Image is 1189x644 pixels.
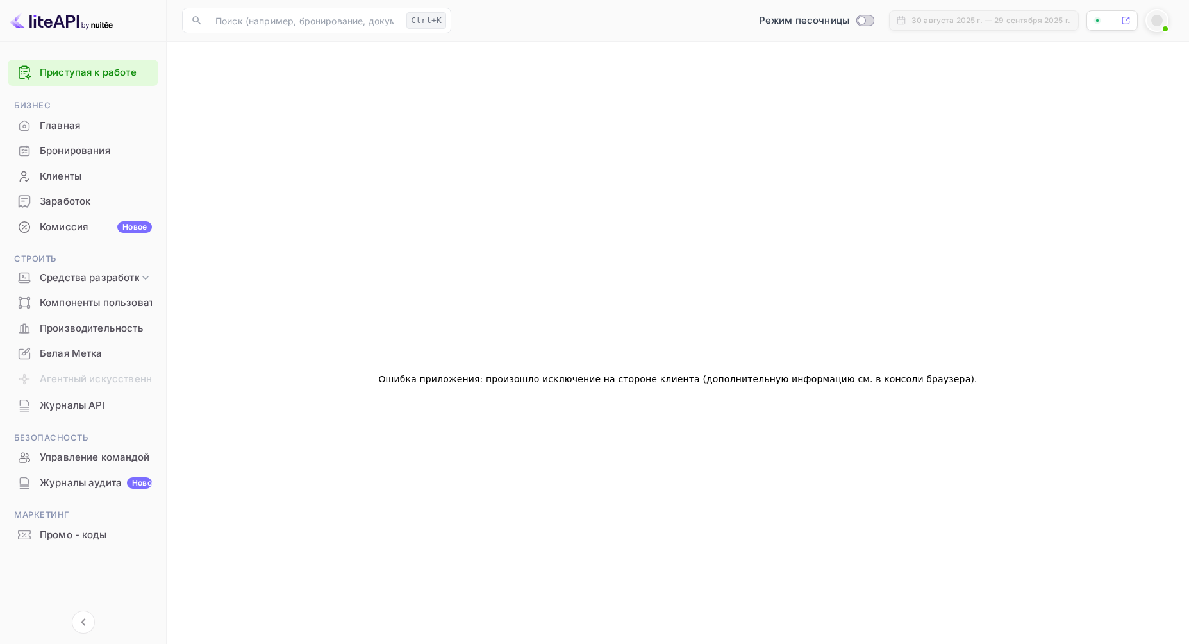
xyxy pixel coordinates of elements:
[40,321,144,336] ya-tr-span: Производительность
[10,10,113,31] img: Логотип LiteAPI
[127,477,152,489] div: Новое
[759,14,849,26] ya-tr-span: Режим песочницы
[8,139,158,162] a: Бронирования
[40,450,149,465] ya-tr-span: Управление командой
[40,346,103,361] ya-tr-span: Белая Метка
[40,296,260,310] ya-tr-span: Компоненты пользовательского интерфейса
[8,523,158,548] div: Промо - коды
[8,393,158,418] div: Журналы API
[122,222,147,232] ya-tr-span: Новое
[40,194,90,209] ya-tr-span: Заработок
[8,341,158,366] div: Белая Метка
[208,8,401,33] input: Поиск (например, бронирование, документация)
[8,445,158,469] a: Управление командой
[974,374,977,384] ya-tr-span: .
[14,432,88,443] ya-tr-span: Безопасность
[8,291,158,316] div: Компоненты пользовательского интерфейса
[8,267,158,289] div: Средства разработки
[8,215,158,239] a: КомиссияНовое
[8,164,158,188] a: Клиенты
[40,144,110,158] ya-tr-span: Бронирования
[8,139,158,164] div: Бронирования
[8,523,158,547] a: Промо - коды
[8,316,158,340] a: Производительность
[14,253,56,264] ya-tr-span: Строить
[40,528,106,543] ya-tr-span: Промо - коды
[40,119,80,133] ya-tr-span: Главная
[8,114,158,139] div: Главная
[8,471,158,495] a: Журналы аудитаНовое
[8,189,158,213] a: Заработок
[72,611,95,634] button: Свернуть навигацию
[8,393,158,417] a: Журналы API
[40,476,122,491] ya-tr-span: Журналы аудита
[8,471,158,496] div: Журналы аудитаНовое
[911,15,1070,25] ya-tr-span: 30 августа 2025 г. — 29 сентября 2025 г.
[8,114,158,137] a: Главная
[754,13,879,28] div: Переключиться в производственный режим
[40,65,152,80] a: Приступая к работе
[40,169,81,184] ya-tr-span: Клиенты
[14,100,51,110] ya-tr-span: Бизнес
[8,60,158,86] div: Приступая к работе
[8,445,158,470] div: Управление командой
[40,271,146,285] ya-tr-span: Средства разработки
[40,220,88,235] ya-tr-span: Комиссия
[8,164,158,189] div: Клиенты
[14,509,70,520] ya-tr-span: Маркетинг
[8,291,158,314] a: Компоненты пользовательского интерфейса
[378,374,974,384] ya-tr-span: Ошибка приложения: произошло исключение на стороне клиента (дополнительную информацию см. в консо...
[8,316,158,341] div: Производительность
[411,15,442,25] ya-tr-span: Ctrl+K
[40,66,137,78] ya-tr-span: Приступая к работе
[8,341,158,365] a: Белая Метка
[8,189,158,214] div: Заработок
[8,215,158,240] div: КомиссияНовое
[40,398,105,413] ya-tr-span: Журналы API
